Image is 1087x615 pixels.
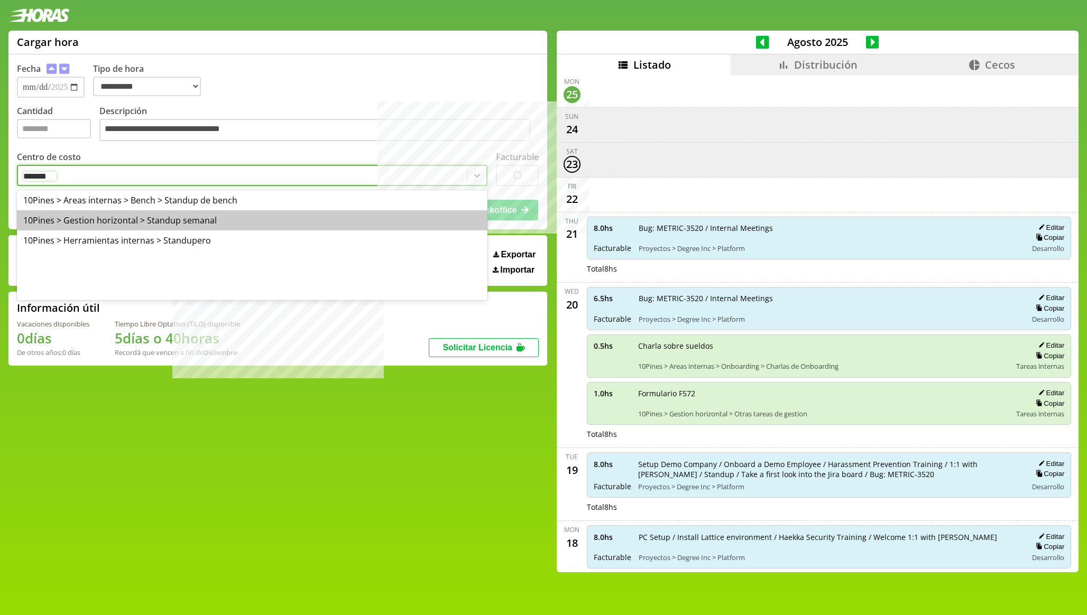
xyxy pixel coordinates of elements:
[17,210,487,230] div: 10Pines > Gestion horizontal > Standup semanal
[17,301,100,315] h2: Información útil
[1035,293,1064,302] button: Editar
[17,329,89,348] h1: 0 días
[639,244,1020,253] span: Proyectos > Degree Inc > Platform
[1033,351,1064,360] button: Copiar
[1035,532,1064,541] button: Editar
[17,105,99,144] label: Cantidad
[564,534,581,551] div: 18
[985,58,1015,72] span: Cecos
[429,338,539,357] button: Solicitar Licencia
[638,341,1009,351] span: Charla sobre sueldos
[587,264,1072,274] div: Total 8 hs
[594,293,631,303] span: 6.5 hs
[17,190,487,210] div: 10Pines > Areas internas > Bench > Standup de bench
[594,481,631,491] span: Facturable
[564,226,581,243] div: 21
[639,293,1020,303] span: Bug: METRIC-3520 / Internal Meetings
[568,182,576,191] div: Fri
[1035,223,1064,232] button: Editar
[17,63,41,74] label: Fecha
[564,86,581,103] div: 25
[1032,482,1064,491] span: Desarrollo
[1032,244,1064,253] span: Desarrollo
[1033,542,1064,551] button: Copiar
[564,525,579,534] div: Mon
[115,319,240,329] div: Tiempo Libre Optativo (TiLO) disponible
[587,429,1072,439] div: Total 8 hs
[639,314,1020,324] span: Proyectos > Degree Inc > Platform
[587,502,1072,512] div: Total 8 hs
[638,388,1009,398] span: Formulario F572
[594,459,631,469] span: 8.0 hs
[93,63,209,98] label: Tipo de hora
[204,348,237,357] b: Diciembre
[501,250,536,259] span: Exportar
[437,206,517,215] span: Enviar al backoffice
[99,119,530,141] textarea: Descripción
[564,296,581,313] div: 20
[1033,233,1064,242] button: Copiar
[594,223,631,233] span: 8.0 hs
[93,77,201,96] select: Tipo de hora
[99,105,539,144] label: Descripción
[794,58,858,72] span: Distribución
[17,319,89,329] div: Vacaciones disponibles
[1033,304,1064,313] button: Copiar
[1016,361,1064,371] span: Tareas internas
[496,151,539,163] label: Facturable
[638,409,1009,418] span: 10Pines > Gestion horizontal > Otras tareas de gestion
[443,343,512,352] span: Solicitar Licencia
[1016,409,1064,418] span: Tareas internas
[17,35,79,49] h1: Cargar hora
[594,388,631,398] span: 1.0 hs
[638,459,1020,479] span: Setup Demo Company / Onboard a Demo Employee / Harassment Prevention Training / 1:1 with [PERSON_...
[1033,469,1064,478] button: Copiar
[594,341,631,351] span: 0.5 hs
[566,147,578,156] div: Sat
[638,482,1020,491] span: Proyectos > Degree Inc > Platform
[564,191,581,208] div: 22
[633,58,671,72] span: Listado
[1035,459,1064,468] button: Editar
[8,8,70,22] img: logotipo
[1032,553,1064,562] span: Desarrollo
[500,265,535,275] span: Importar
[565,112,578,121] div: Sun
[639,553,1020,562] span: Proyectos > Degree Inc > Platform
[565,217,578,226] div: Thu
[564,461,581,478] div: 19
[566,452,578,461] div: Tue
[564,121,581,138] div: 24
[594,552,631,562] span: Facturable
[17,119,91,138] input: Cantidad
[17,230,487,250] div: 10Pines > Herramientas internas > Standupero
[594,532,631,542] span: 8.0 hs
[639,223,1020,233] span: Bug: METRIC-3520 / Internal Meetings
[115,329,240,348] h1: 5 días o 40 horas
[564,156,581,173] div: 23
[17,151,81,163] label: Centro de costo
[638,361,1009,371] span: 10Pines > Areas internas > Onboarding > Charlas de Onboarding
[564,77,579,86] div: Mon
[639,532,1020,542] span: PC Setup / Install Lattice environment / Haekka Security Training / Welcome 1:1 with [PERSON_NAME]
[594,314,631,324] span: Facturable
[1032,314,1064,324] span: Desarrollo
[557,76,1079,571] div: scrollable content
[17,348,89,357] div: De otros años: 0 días
[1035,341,1064,350] button: Editar
[1035,388,1064,397] button: Editar
[490,249,539,260] button: Exportar
[115,348,240,357] div: Recordá que vencen a fin de
[594,243,631,253] span: Facturable
[565,287,579,296] div: Wed
[1033,399,1064,408] button: Copiar
[769,35,866,49] span: Agosto 2025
